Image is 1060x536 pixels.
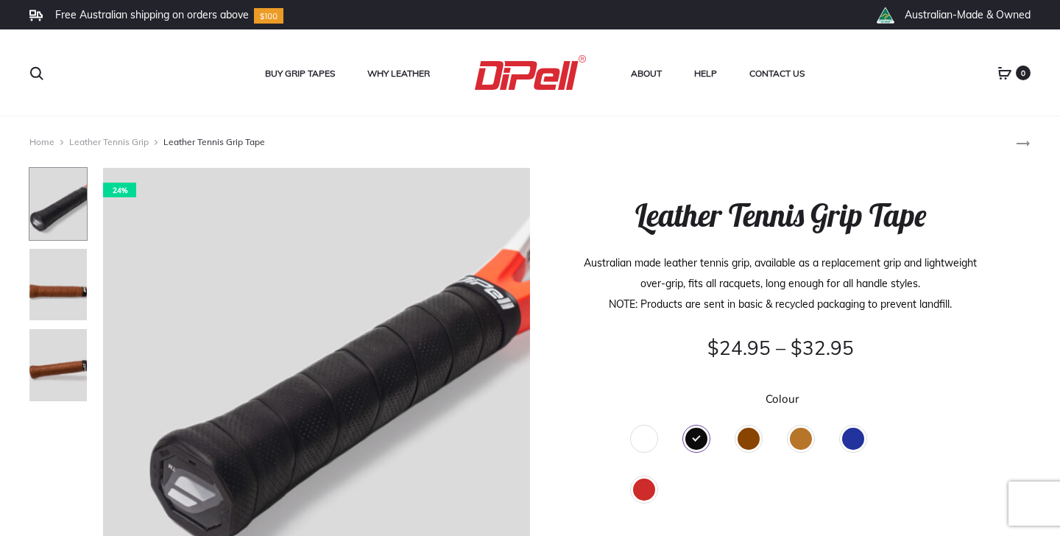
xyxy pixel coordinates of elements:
li: Free Australian shipping on orders above [55,8,249,21]
nav: Leather Tennis Grip Tape [29,131,986,153]
label: Colour [766,393,799,404]
a: 0 [997,66,1012,80]
img: th_right_icon2.png [876,7,894,24]
span: – [776,336,785,360]
a: Home [29,136,54,147]
nav: Product navigation [1001,131,1031,153]
a: Help [694,64,717,83]
a: Why Leather [367,64,430,83]
span: $ [791,336,802,360]
img: Dipell-Tennis-Racket-Tan-024-Paul-Osta-80x100.jpg [29,328,88,402]
img: Dipell-Tennis-Racket-Tan-023-Paul-Osta-80x100.jpg [29,248,88,322]
a: Buy Grip Tapes [265,64,335,83]
a: About [631,64,662,83]
span: 0 [1016,66,1031,80]
bdi: 24.95 [707,336,771,360]
img: Frame.svg [29,10,43,21]
h1: Leather Tennis Grip Tape [580,197,981,234]
a: Leather Tennis Grip [69,136,149,147]
a: Contact Us [749,64,805,83]
span: 24% [103,183,136,197]
img: Dipell-Tennis-Racket-Black-031-Paul-Osta-80x100.jpg [29,167,88,241]
p: Australian made leather tennis grip, available as a replacement grip and lightweight over-grip, f... [580,253,981,314]
li: Australian-Made & Owned [905,8,1031,21]
img: Group-10.svg [254,8,283,24]
span: $ [707,336,719,360]
bdi: 32.95 [791,336,854,360]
